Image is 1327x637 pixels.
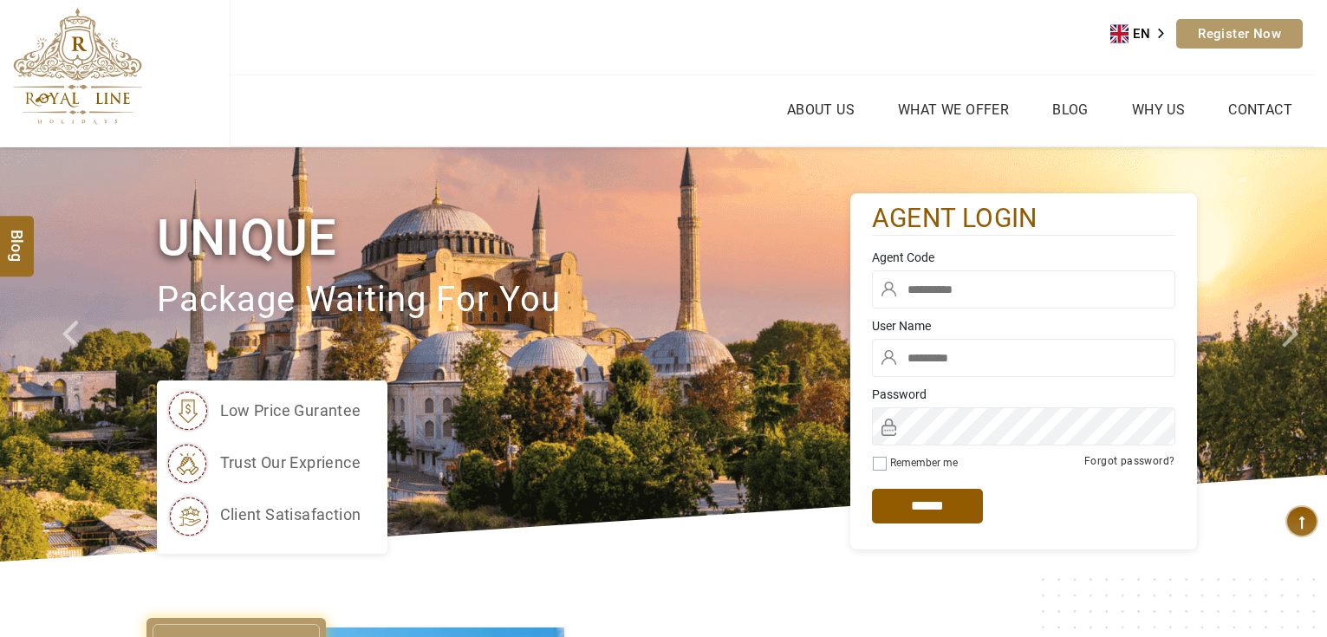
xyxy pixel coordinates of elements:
[872,386,1175,403] label: Password
[1260,147,1327,562] a: Check next image
[1048,97,1093,122] a: Blog
[40,147,107,562] a: Check next prev
[166,389,361,432] li: low price gurantee
[872,249,1175,266] label: Agent Code
[166,493,361,536] li: client satisafaction
[1110,21,1176,47] a: EN
[1110,21,1176,47] aside: Language selected: English
[13,8,142,125] img: The Royal Line Holidays
[783,97,859,122] a: About Us
[6,229,29,244] span: Blog
[894,97,1013,122] a: What we Offer
[1084,455,1174,467] a: Forgot password?
[1128,97,1189,122] a: Why Us
[166,441,361,484] li: trust our exprience
[872,317,1175,335] label: User Name
[157,271,850,329] p: package waiting for you
[157,205,850,270] h1: Unique
[1176,19,1303,49] a: Register Now
[1110,21,1176,47] div: Language
[872,202,1175,236] h2: agent login
[890,457,958,469] label: Remember me
[1224,97,1297,122] a: Contact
